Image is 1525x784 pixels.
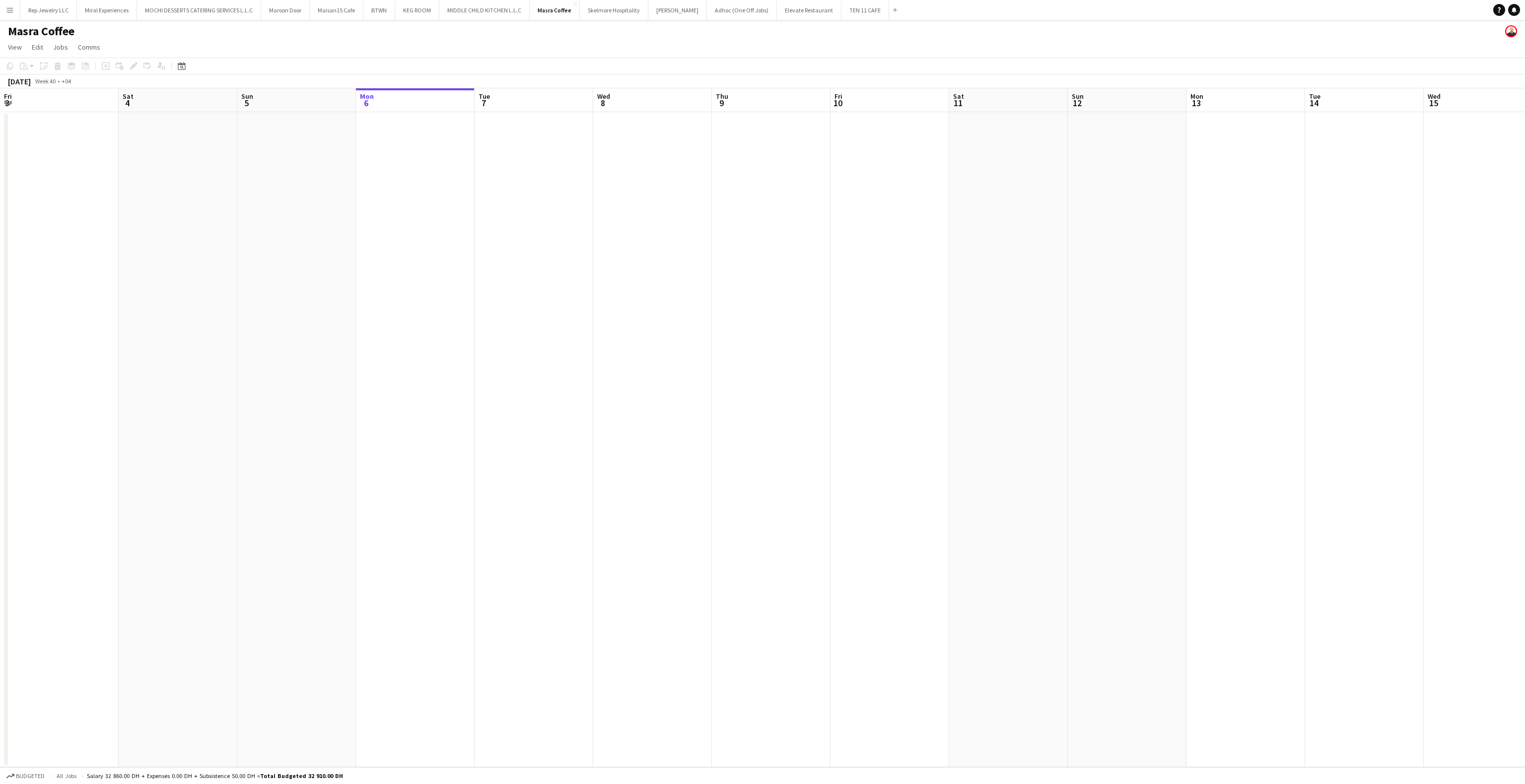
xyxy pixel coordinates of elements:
button: Masra Coffee [530,0,580,20]
span: 4 [121,97,134,109]
div: Salary 32 860.00 DH + Expenses 0.00 DH + Subsistence 50.00 DH = [87,772,343,780]
a: Comms [74,41,104,54]
span: 13 [1189,97,1203,109]
span: 12 [1070,97,1084,109]
button: Budgeted [5,771,46,782]
span: Sun [1072,92,1084,101]
span: Tue [1309,92,1320,101]
span: 10 [833,97,842,109]
button: Maisan15 Cafe [310,0,363,20]
span: 7 [477,97,490,109]
span: 6 [358,97,374,109]
span: 9 [714,97,728,109]
span: 3 [2,97,12,109]
button: MIDDLE CHILD KITCHEN L.L.C [439,0,530,20]
span: 11 [952,97,964,109]
button: KEG ROOM [395,0,439,20]
span: Tue [479,92,490,101]
span: Sat [123,92,134,101]
span: Fri [834,92,842,101]
span: All jobs [55,772,78,780]
button: Elevate Restaurant [777,0,841,20]
span: Budgeted [16,773,45,780]
span: Wed [1428,92,1441,101]
span: Comms [78,43,100,52]
app-user-avatar: Houssam Hussein [1505,25,1517,37]
button: MOCHI DESSERTS CATERING SERVICES L.L.C [137,0,261,20]
span: Sat [953,92,964,101]
span: 5 [240,97,253,109]
span: Wed [597,92,610,101]
button: [PERSON_NAME] [648,0,707,20]
span: 15 [1426,97,1441,109]
button: Skelmore Hospitality [580,0,648,20]
h1: Masra Coffee [8,24,74,39]
span: Mon [360,92,374,101]
button: TEN 11 CAFE [841,0,889,20]
span: Total Budgeted 32 910.00 DH [260,772,343,780]
button: BTWN [363,0,395,20]
div: [DATE] [8,76,31,86]
button: Maroon Door [261,0,310,20]
a: View [4,41,26,54]
span: Jobs [53,43,68,52]
span: Week 40 [33,77,58,85]
span: 8 [596,97,610,109]
button: Rep Jewelry LLC [20,0,77,20]
div: +04 [62,77,71,85]
a: Jobs [49,41,72,54]
button: Miral Experiences [77,0,137,20]
span: 14 [1308,97,1320,109]
span: Edit [32,43,43,52]
button: Adhoc (One Off Jobs) [707,0,777,20]
span: Mon [1190,92,1203,101]
a: Edit [28,41,47,54]
span: Thu [716,92,728,101]
span: Fri [4,92,12,101]
span: Sun [241,92,253,101]
span: View [8,43,22,52]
